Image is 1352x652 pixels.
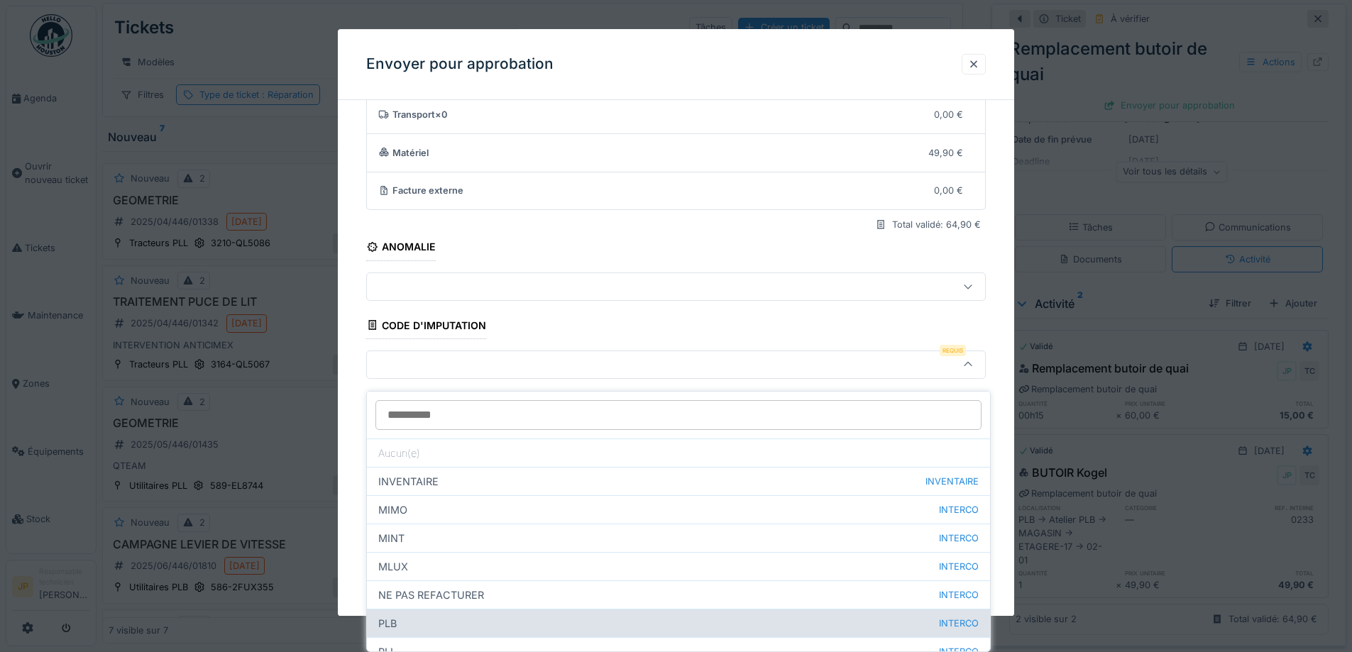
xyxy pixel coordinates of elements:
div: NE PAS REFACTURER [367,580,990,609]
summary: Matériel49,90 € [373,140,979,166]
div: INVENTAIRE [367,467,990,495]
div: Anomalie [366,237,436,261]
div: MIMO [367,495,990,524]
div: Transport × 0 [378,108,923,121]
div: Requis [940,345,966,356]
h3: Envoyer pour approbation [366,55,554,73]
summary: Facture externe0,00 € [373,178,979,204]
div: Matériel [378,146,918,160]
span: INVENTAIRE [925,475,979,488]
div: Facture externe [378,184,923,198]
div: 49,90 € [928,146,963,160]
div: Aucun(e) [367,438,990,467]
div: PLB [367,609,990,637]
span: INTERCO [939,531,979,545]
div: 0,00 € [934,108,963,121]
div: 0,00 € [934,184,963,198]
div: Total validé: 64,90 € [892,219,981,232]
span: INTERCO [939,617,979,630]
div: MLUX [367,552,990,580]
summary: Transport×00,00 € [373,101,979,128]
div: Code d'imputation [366,315,486,339]
span: INTERCO [939,560,979,573]
span: INTERCO [939,503,979,516]
span: INTERCO [939,588,979,602]
div: MINT [367,524,990,552]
